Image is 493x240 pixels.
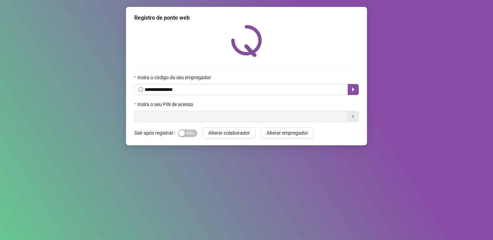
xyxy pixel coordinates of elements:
label: Sair após registrar [134,127,178,138]
label: Insira o código do seu empregador [134,74,216,81]
div: Registro de ponto web [134,14,359,22]
span: Alterar colaborador [208,129,250,137]
span: caret-right [350,87,356,92]
label: Insira o seu PIN de acesso [134,101,198,108]
button: Alterar empregador [261,127,314,138]
span: info-circle [138,87,143,92]
span: Alterar empregador [266,129,308,137]
img: QRPoint [231,25,262,57]
button: Alterar colaborador [203,127,255,138]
